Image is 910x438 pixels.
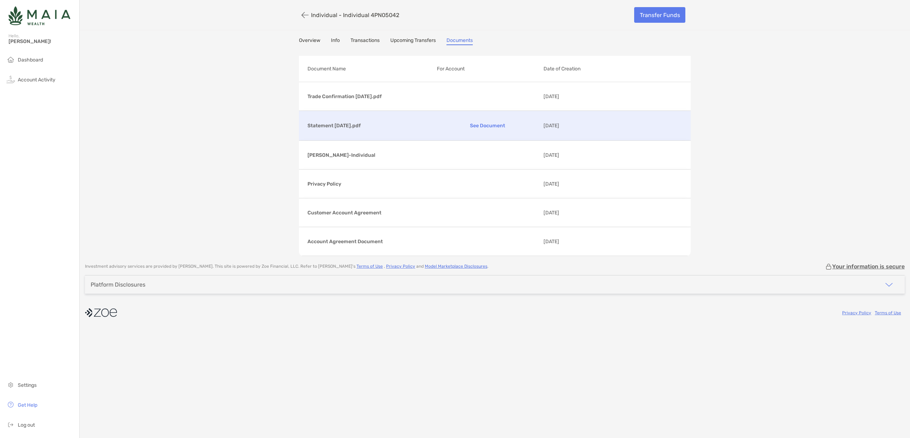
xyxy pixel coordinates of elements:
img: company logo [85,305,117,321]
p: [DATE] [544,151,600,160]
a: Overview [299,37,320,45]
span: Account Activity [18,77,55,83]
p: [DATE] [544,92,600,101]
p: Trade Confirmation [DATE].pdf [307,92,431,101]
p: For Account [437,64,538,73]
p: Individual - Individual 4PN05042 [311,12,399,18]
span: [PERSON_NAME]! [9,38,75,44]
span: Log out [18,422,35,428]
a: Privacy Policy [386,264,415,269]
p: Customer Account Agreement [307,208,431,217]
p: Privacy Policy [307,180,431,188]
img: household icon [6,55,15,64]
img: activity icon [6,75,15,84]
img: logout icon [6,420,15,429]
p: Your information is secure [832,263,905,270]
p: Date of Creation [544,64,656,73]
p: See Document [437,119,538,132]
a: Upcoming Transfers [390,37,436,45]
p: [DATE] [544,208,600,217]
img: Zoe Logo [9,3,70,28]
a: Terms of Use [357,264,383,269]
a: Terms of Use [875,310,901,315]
a: Model Marketplace Disclosures [425,264,487,269]
p: [DATE] [544,121,600,130]
a: Info [331,37,340,45]
p: [DATE] [544,180,600,188]
a: Privacy Policy [842,310,871,315]
a: Transactions [350,37,380,45]
img: icon arrow [885,281,893,289]
a: Transfer Funds [634,7,685,23]
p: Investment advisory services are provided by [PERSON_NAME] . This site is powered by Zoe Financia... [85,264,488,269]
p: Account Agreement Document [307,237,431,246]
p: [PERSON_NAME]-Individual [307,151,431,160]
a: Documents [446,37,473,45]
div: Platform Disclosures [91,281,145,288]
p: [DATE] [544,237,600,246]
img: settings icon [6,380,15,389]
p: Document Name [307,64,431,73]
p: Statement [DATE].pdf [307,121,431,130]
span: Dashboard [18,57,43,63]
span: Settings [18,382,37,388]
span: Get Help [18,402,37,408]
img: get-help icon [6,400,15,409]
